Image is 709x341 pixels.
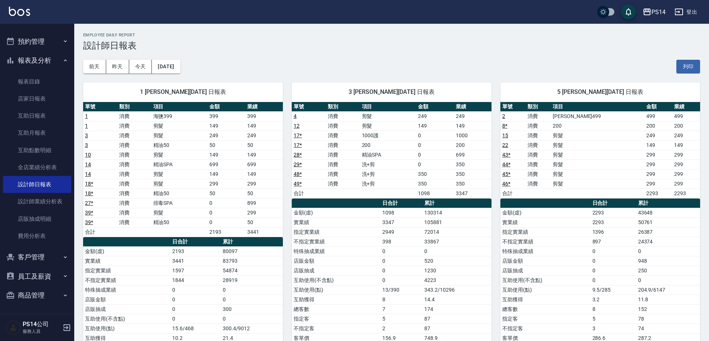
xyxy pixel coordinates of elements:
[380,324,422,333] td: 2
[326,102,360,112] th: 類別
[526,150,551,160] td: 消費
[326,179,360,188] td: 消費
[301,88,483,96] span: 3 [PERSON_NAME][DATE] 日報表
[380,208,422,217] td: 1098
[591,227,636,237] td: 1396
[380,246,422,256] td: 0
[636,246,700,256] td: 0
[500,188,526,198] td: 合計
[454,131,491,140] td: 1000
[500,256,591,266] td: 店販金額
[672,179,700,188] td: 299
[380,199,422,208] th: 日合計
[208,140,245,150] td: 50
[83,285,170,295] td: 特殊抽成業績
[636,208,700,217] td: 43648
[83,227,117,237] td: 合計
[636,275,700,285] td: 0
[3,227,71,245] a: 費用分析表
[151,140,208,150] td: 精油50
[454,150,491,160] td: 699
[672,111,700,121] td: 499
[3,176,71,193] a: 設計師日報表
[221,314,283,324] td: 0
[170,304,220,314] td: 0
[208,111,245,121] td: 399
[292,304,380,314] td: 總客數
[170,275,220,285] td: 1844
[526,179,551,188] td: 消費
[83,40,700,51] h3: 設計師日報表
[422,295,491,304] td: 14.4
[672,150,700,160] td: 299
[422,227,491,237] td: 72014
[360,102,416,112] th: 項目
[245,227,283,237] td: 3441
[170,295,220,304] td: 0
[83,266,170,275] td: 指定實業績
[85,142,88,148] a: 3
[422,256,491,266] td: 520
[83,304,170,314] td: 店販抽成
[422,246,491,256] td: 0
[117,131,151,140] td: 消費
[422,275,491,285] td: 4223
[117,188,151,198] td: 消費
[85,123,88,129] a: 1
[360,131,416,140] td: 1000護
[85,161,91,167] a: 14
[502,142,508,148] a: 22
[151,111,208,121] td: 海鹽399
[672,102,700,112] th: 業績
[326,111,360,121] td: 消費
[509,88,691,96] span: 5 [PERSON_NAME][DATE] 日報表
[636,237,700,246] td: 24374
[500,324,591,333] td: 不指定客
[208,131,245,140] td: 249
[380,275,422,285] td: 0
[3,159,71,176] a: 全店業績分析表
[360,121,416,131] td: 剪髮
[294,123,300,129] a: 12
[636,266,700,275] td: 250
[454,179,491,188] td: 350
[360,150,416,160] td: 精油SPA
[416,111,454,121] td: 249
[500,227,591,237] td: 指定實業績
[326,160,360,169] td: 消費
[117,179,151,188] td: 消費
[292,266,380,275] td: 店販抽成
[591,208,636,217] td: 2293
[500,102,526,112] th: 單號
[591,266,636,275] td: 0
[245,208,283,217] td: 299
[117,121,151,131] td: 消費
[644,169,672,179] td: 299
[151,217,208,227] td: 精油50
[636,256,700,266] td: 948
[360,111,416,121] td: 剪髮
[500,275,591,285] td: 互助使用(不含點)
[9,7,30,16] img: Logo
[380,227,422,237] td: 2949
[23,328,61,335] p: 服務人員
[672,121,700,131] td: 200
[208,208,245,217] td: 0
[500,102,700,199] table: a dense table
[591,285,636,295] td: 9.5/285
[416,140,454,150] td: 0
[326,140,360,150] td: 消費
[416,169,454,179] td: 350
[85,152,91,158] a: 10
[422,208,491,217] td: 130314
[416,121,454,131] td: 149
[117,217,151,227] td: 消費
[83,295,170,304] td: 店販金額
[292,275,380,285] td: 互助使用(不含點)
[644,131,672,140] td: 249
[3,124,71,141] a: 互助月報表
[591,256,636,266] td: 0
[526,160,551,169] td: 消費
[3,267,71,286] button: 員工及薪資
[644,150,672,160] td: 299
